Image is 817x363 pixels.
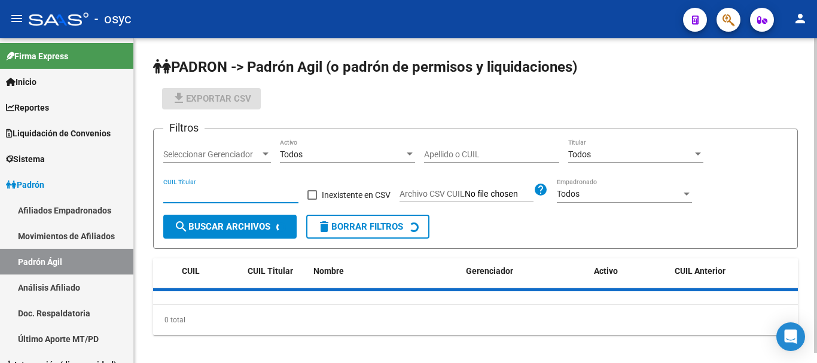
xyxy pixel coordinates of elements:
button: Borrar Filtros [306,215,429,239]
span: Reportes [6,101,49,114]
h3: Filtros [163,120,205,136]
mat-icon: search [174,219,188,234]
div: Open Intercom Messenger [776,322,805,351]
span: Padrón [6,178,44,191]
span: Nombre [313,266,344,276]
span: CUIL Anterior [675,266,725,276]
span: Activo [594,266,618,276]
datatable-header-cell: CUIL Anterior [670,258,798,284]
span: Archivo CSV CUIL [400,189,465,199]
mat-icon: person [793,11,807,26]
span: Todos [557,189,580,199]
input: Archivo CSV CUIL [465,189,534,200]
button: Exportar CSV [162,88,261,109]
button: Buscar Archivos [163,215,297,239]
datatable-header-cell: CUIL Titular [243,258,309,284]
span: Todos [568,150,591,159]
datatable-header-cell: Activo [589,258,670,284]
span: CUIL Titular [248,266,293,276]
mat-icon: file_download [172,91,186,105]
datatable-header-cell: Gerenciador [461,258,590,284]
span: Gerenciador [466,266,513,276]
mat-icon: delete [317,219,331,234]
datatable-header-cell: Nombre [309,258,461,284]
span: Exportar CSV [172,93,251,104]
div: 0 total [153,305,798,335]
span: Buscar Archivos [174,221,270,232]
span: PADRON -> Padrón Agil (o padrón de permisos y liquidaciones) [153,59,577,75]
span: CUIL [182,266,200,276]
span: Inexistente en CSV [322,188,391,202]
mat-icon: help [534,182,548,197]
span: Seleccionar Gerenciador [163,150,260,160]
span: Inicio [6,75,36,89]
span: Firma Express [6,50,68,63]
span: Borrar Filtros [317,221,403,232]
span: Liquidación de Convenios [6,127,111,140]
span: Todos [280,150,303,159]
span: - osyc [94,6,132,32]
datatable-header-cell: CUIL [177,258,243,284]
mat-icon: menu [10,11,24,26]
span: Sistema [6,152,45,166]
